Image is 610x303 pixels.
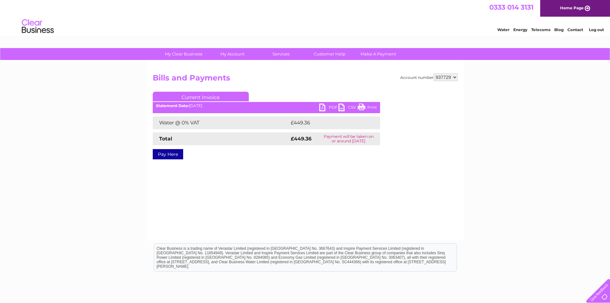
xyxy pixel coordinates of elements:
a: Telecoms [531,27,550,32]
td: £449.36 [289,116,369,129]
td: Water @ 0% VAT [153,116,289,129]
strong: Total [159,136,172,142]
a: Services [255,48,307,60]
a: Make A Payment [352,48,405,60]
a: Contact [567,27,583,32]
img: logo.png [21,17,54,36]
a: Energy [513,27,527,32]
a: Current Invoice [153,92,249,101]
div: Account number [400,73,458,81]
a: PDF [319,104,338,113]
a: Pay Here [153,149,183,159]
a: CSV [338,104,358,113]
b: Statement Date: [156,103,189,108]
a: 0333 014 3131 [489,3,533,11]
div: Clear Business is a trading name of Verastar Limited (registered in [GEOGRAPHIC_DATA] No. 3667643... [154,4,457,31]
a: Print [358,104,377,113]
strong: £449.36 [291,136,312,142]
a: Blog [554,27,564,32]
td: Payment will be taken on or around [DATE] [317,132,380,145]
a: My Clear Business [157,48,210,60]
div: [DATE] [153,104,380,108]
a: Log out [589,27,604,32]
a: My Account [206,48,259,60]
h2: Bills and Payments [153,73,458,86]
a: Water [497,27,509,32]
a: Customer Help [303,48,356,60]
